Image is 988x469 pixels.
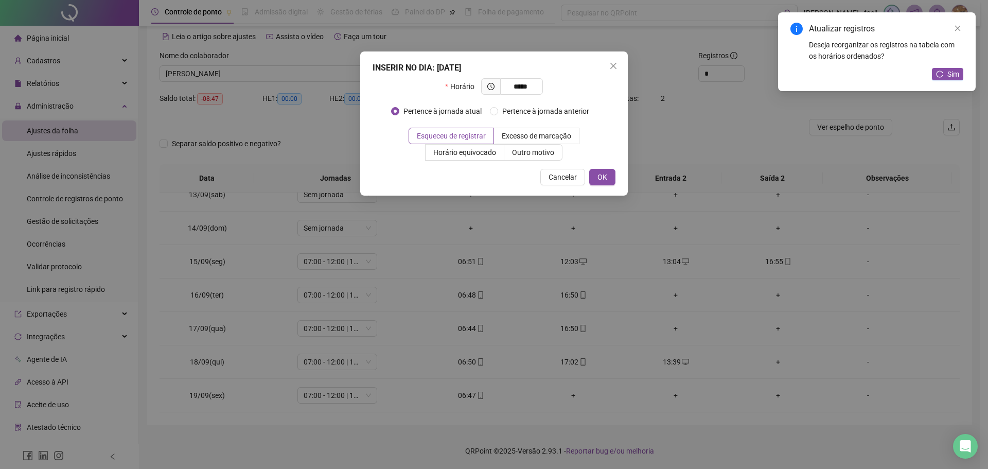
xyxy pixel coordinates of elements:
[417,132,486,140] span: Esqueceu de registrar
[445,78,481,95] label: Horário
[809,39,963,62] div: Deseja reorganizar os registros na tabela com os horários ordenados?
[947,68,959,80] span: Sim
[373,62,615,74] div: INSERIR NO DIA : [DATE]
[540,169,585,185] button: Cancelar
[954,25,961,32] span: close
[433,148,496,157] span: Horário equivocado
[932,68,963,80] button: Sim
[609,62,617,70] span: close
[487,83,495,90] span: clock-circle
[597,171,607,183] span: OK
[809,23,963,35] div: Atualizar registros
[952,23,963,34] a: Close
[498,106,593,117] span: Pertence à jornada anterior
[790,23,803,35] span: info-circle
[502,132,571,140] span: Excesso de marcação
[936,71,943,78] span: reload
[605,58,622,74] button: Close
[589,169,615,185] button: OK
[399,106,486,117] span: Pertence à jornada atual
[953,434,978,459] div: Open Intercom Messenger
[512,148,554,157] span: Outro motivo
[549,171,577,183] span: Cancelar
